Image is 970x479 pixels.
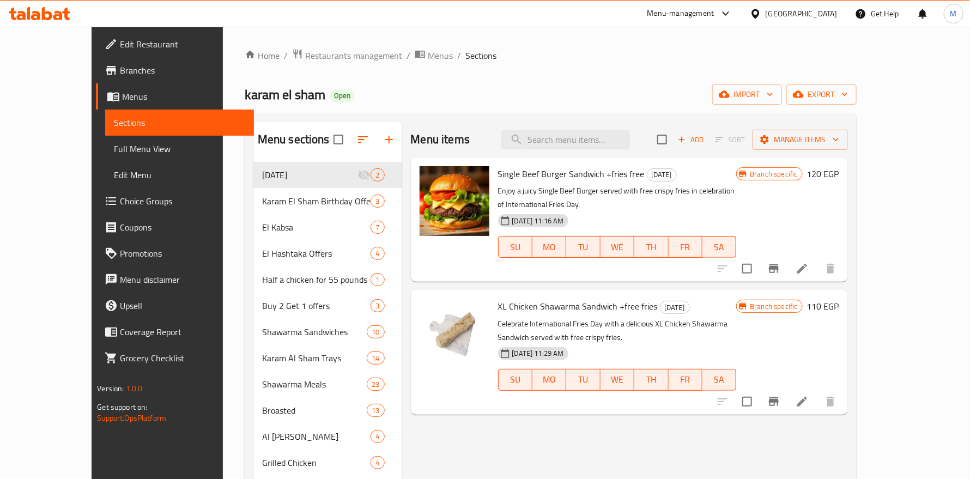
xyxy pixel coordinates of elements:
span: Full Menu View [114,142,245,155]
div: items [371,299,384,312]
span: Select to update [736,257,759,280]
div: items [371,195,384,208]
span: FR [673,239,698,255]
input: search [501,130,630,149]
span: Branch specific [745,169,802,179]
span: Coverage Report [120,325,245,338]
button: TU [566,236,600,258]
div: Open [330,89,355,102]
span: Karam Al Sham Trays [262,351,367,365]
span: TH [639,372,664,387]
div: [DATE]2 [253,162,402,188]
span: 2 [371,170,384,180]
nav: breadcrumb [245,48,857,63]
a: Restaurants management [292,48,402,63]
div: Al [PERSON_NAME]4 [253,423,402,450]
a: Support.OpsPlatform [97,411,166,425]
span: Upsell [120,299,245,312]
button: Add [674,131,708,148]
span: export [795,88,848,101]
img: XL Chicken Shawarma Sandwich +free fries [420,299,489,368]
span: TH [639,239,664,255]
span: M [950,8,957,20]
p: Enjoy a juicy Single Beef Burger served with free crispy fries in celebration of International Fr... [498,184,737,211]
button: Branch-specific-item [761,256,787,282]
span: SA [707,239,732,255]
div: potato day [660,301,690,314]
div: items [367,404,384,417]
a: Home [245,49,280,62]
span: Select section first [708,131,753,148]
span: Grocery Checklist [120,351,245,365]
h2: Menu sections [258,131,330,148]
span: Shawarma Sandwiches [262,325,367,338]
span: Shawarma Meals [262,378,367,391]
span: 10 [367,327,384,337]
span: [DATE] 11:29 AM [508,348,568,359]
span: SU [503,239,528,255]
div: Shawarma Meals23 [253,371,402,397]
span: Get support on: [97,400,147,414]
span: Al [PERSON_NAME] [262,430,371,443]
span: WE [605,239,630,255]
span: Single Beef Burger Sandwich +fries free [498,166,645,182]
div: El Kabsa [262,221,371,234]
div: Karam El Sham Birthday Offers 25%3 [253,188,402,214]
svg: Inactive section [357,168,371,181]
a: Menus [96,83,253,110]
a: Edit menu item [796,262,809,275]
h6: 120 EGP [807,166,839,181]
a: Menus [415,48,453,63]
div: Broasted [262,404,367,417]
a: Full Menu View [105,136,253,162]
span: Select all sections [327,128,350,151]
div: El Hashtaka Offers [262,247,371,260]
div: items [367,378,384,391]
div: Karam El Sham Birthday Offers 25% [262,195,371,208]
button: TU [566,369,600,391]
a: Edit Menu [105,162,253,188]
span: 4 [371,248,384,259]
a: Branches [96,57,253,83]
span: WE [605,372,630,387]
li: / [407,49,410,62]
span: Restaurants management [305,49,402,62]
span: Sections [465,49,496,62]
div: items [371,247,384,260]
span: Buy 2 Get 1 offers [262,299,371,312]
button: FR [669,236,702,258]
span: Menus [122,90,245,103]
span: Half a chicken for 55 pounds [262,273,371,286]
div: items [371,273,384,286]
button: SA [702,369,736,391]
button: MO [532,236,566,258]
a: Upsell [96,293,253,319]
span: Choice Groups [120,195,245,208]
button: SA [702,236,736,258]
span: Edit Menu [114,168,245,181]
div: items [371,430,384,443]
img: Single Beef Burger Sandwich +fries free [420,166,489,236]
span: Branches [120,64,245,77]
span: Menu disclaimer [120,273,245,286]
a: Edit menu item [796,395,809,408]
button: MO [532,369,566,391]
button: delete [817,389,844,415]
div: potato day [647,168,677,181]
span: 14 [367,353,384,363]
div: items [367,325,384,338]
button: WE [601,236,634,258]
li: / [457,49,461,62]
button: Manage items [753,130,848,150]
span: [DATE] [647,168,676,181]
span: Promotions [120,247,245,260]
span: karam el sham [245,82,325,107]
span: Add item [674,131,708,148]
button: SU [498,369,532,391]
button: SU [498,236,532,258]
a: Sections [105,110,253,136]
button: export [786,84,857,105]
div: El Kabsa7 [253,214,402,240]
